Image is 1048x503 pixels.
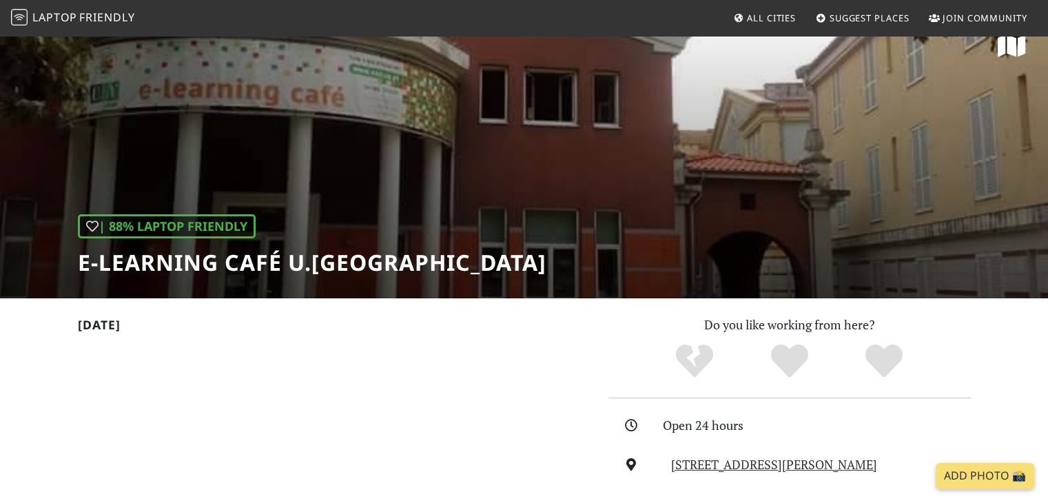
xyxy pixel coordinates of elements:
a: All Cities [728,6,801,30]
h1: e-learning Café U.[GEOGRAPHIC_DATA] [78,249,546,276]
span: Suggest Places [830,12,910,24]
span: Friendly [79,10,134,25]
span: All Cities [747,12,796,24]
img: LaptopFriendly [11,9,28,25]
div: Yes [742,342,837,380]
p: Do you like working from here? [608,315,971,335]
div: | 88% Laptop Friendly [78,214,256,238]
span: Join Community [943,12,1027,24]
h2: [DATE] [78,318,592,338]
div: No [647,342,742,380]
div: Definitely! [836,342,932,380]
a: Suggest Places [810,6,915,30]
span: Laptop [32,10,77,25]
div: Open 24 hours [663,415,978,435]
a: Join Community [923,6,1033,30]
a: LaptopFriendly LaptopFriendly [11,6,135,30]
a: [STREET_ADDRESS][PERSON_NAME] [671,456,877,473]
